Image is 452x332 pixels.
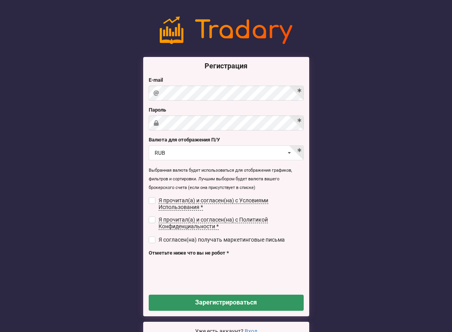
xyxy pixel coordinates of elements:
[155,150,165,156] div: RUB
[149,168,292,190] small: Выбранная валюта будет использоваться для отображения графиков, фильтров и сортировки. Лучшим выб...
[149,259,268,289] iframe: reCAPTCHA
[149,136,304,144] label: Валюта для отображения П/У
[149,295,304,311] button: Зарегистрироваться
[159,197,268,211] span: Я прочитал(а) и согласен(на) с Условиями Использования *
[160,17,293,44] img: logo-noslogan-1ad60627477bfbe4b251f00f67da6d4e.png
[159,216,268,230] span: Я прочитал(а) и согласен(на) с Политикой Конфиденциальности *
[149,76,304,84] label: E-mail
[149,61,304,70] h3: Регистрация
[149,106,304,114] label: Пароль
[149,249,304,257] label: Отметьте ниже что вы не робот *
[149,237,285,243] label: Я согласен(на) получать маркетинговые письма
